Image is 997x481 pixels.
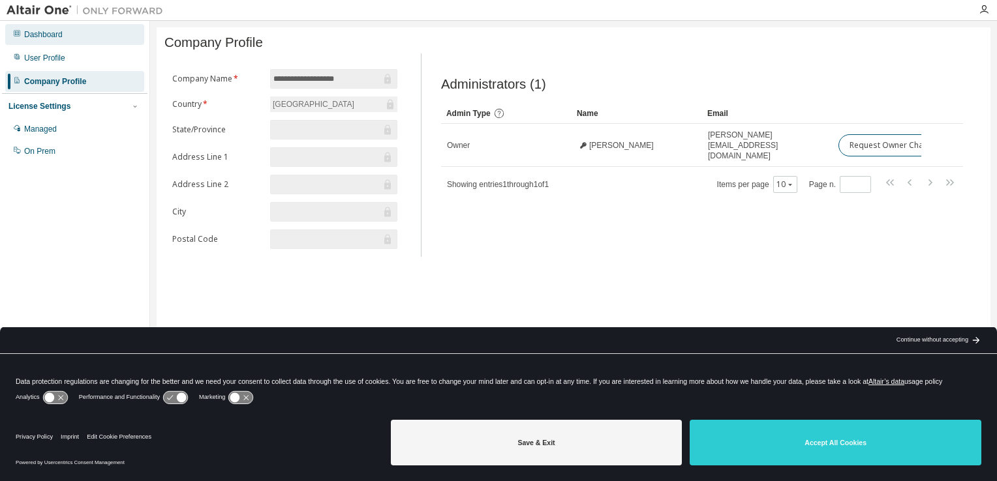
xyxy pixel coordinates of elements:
[172,124,262,135] label: State/Province
[270,96,397,112] div: [GEOGRAPHIC_DATA]
[717,176,797,193] span: Items per page
[708,130,827,161] span: [PERSON_NAME][EMAIL_ADDRESS][DOMAIN_NAME]
[776,179,794,190] button: 10
[577,103,697,124] div: Name
[24,124,57,134] div: Managed
[7,4,170,17] img: Altair One
[24,76,86,87] div: Company Profile
[589,140,654,151] span: [PERSON_NAME]
[24,29,63,40] div: Dashboard
[446,109,491,118] span: Admin Type
[24,53,65,63] div: User Profile
[172,179,262,190] label: Address Line 2
[707,103,827,124] div: Email
[172,74,262,84] label: Company Name
[838,134,949,156] button: Request Owner Change
[447,180,549,189] span: Showing entries 1 through 1 of 1
[441,77,546,92] span: Administrators (1)
[8,101,70,111] div: License Settings
[24,146,55,156] div: On Prem
[164,35,263,50] span: Company Profile
[172,99,262,109] label: Country
[447,140,470,151] span: Owner
[172,207,262,217] label: City
[172,234,262,244] label: Postal Code
[172,152,262,162] label: Address Line 1
[809,176,871,193] span: Page n.
[271,97,356,111] div: [GEOGRAPHIC_DATA]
